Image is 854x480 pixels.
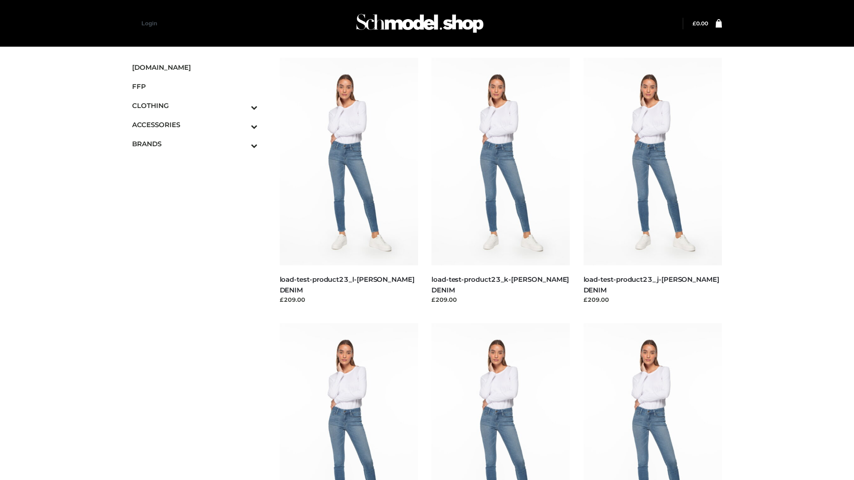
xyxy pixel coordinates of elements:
a: CLOTHINGToggle Submenu [132,96,258,115]
button: Toggle Submenu [226,96,258,115]
bdi: 0.00 [693,20,708,27]
a: load-test-product23_k-[PERSON_NAME] DENIM [431,275,569,294]
a: FFP [132,77,258,96]
span: BRANDS [132,139,258,149]
span: FFP [132,81,258,92]
a: Login [141,20,157,27]
a: ACCESSORIESToggle Submenu [132,115,258,134]
a: £0.00 [693,20,708,27]
a: load-test-product23_j-[PERSON_NAME] DENIM [584,275,719,294]
a: BRANDSToggle Submenu [132,134,258,153]
span: [DOMAIN_NAME] [132,62,258,72]
button: Toggle Submenu [226,134,258,153]
img: Schmodel Admin 964 [353,6,487,41]
a: load-test-product23_l-[PERSON_NAME] DENIM [280,275,415,294]
a: [DOMAIN_NAME] [132,58,258,77]
span: £ [693,20,696,27]
span: CLOTHING [132,100,258,111]
div: £209.00 [431,295,570,304]
span: ACCESSORIES [132,120,258,130]
div: £209.00 [280,295,419,304]
button: Toggle Submenu [226,115,258,134]
div: £209.00 [584,295,722,304]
